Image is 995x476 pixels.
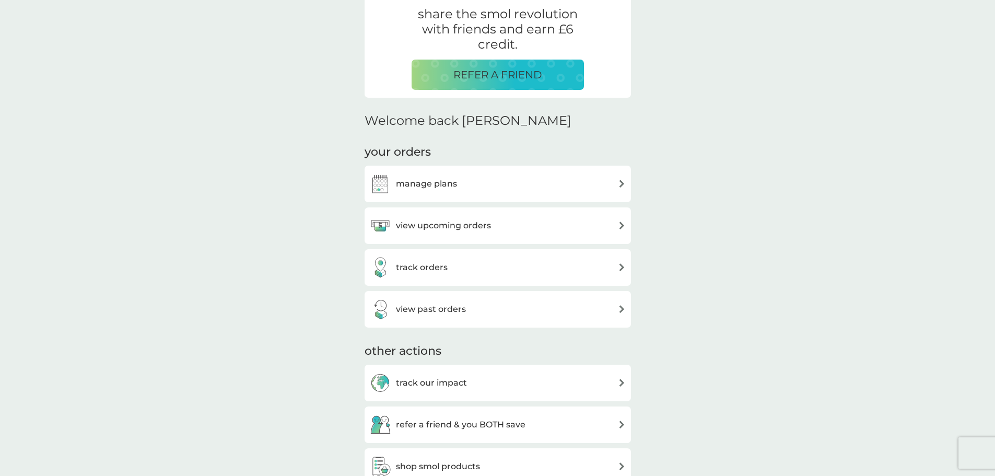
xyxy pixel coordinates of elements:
h3: view past orders [396,303,466,316]
h3: manage plans [396,177,457,191]
img: arrow right [618,379,626,387]
h3: view upcoming orders [396,219,491,233]
img: arrow right [618,222,626,229]
img: arrow right [618,305,626,313]
img: arrow right [618,263,626,271]
button: REFER A FRIEND [412,60,584,90]
img: arrow right [618,180,626,188]
h3: shop smol products [396,460,480,473]
p: share the smol revolution with friends and earn £6 credit. [412,7,584,52]
h3: track our impact [396,376,467,390]
p: REFER A FRIEND [453,66,542,83]
h2: Welcome back [PERSON_NAME] [365,113,571,129]
img: arrow right [618,462,626,470]
h3: other actions [365,343,441,359]
h3: refer a friend & you BOTH save [396,418,525,432]
h3: track orders [396,261,448,274]
img: arrow right [618,421,626,428]
h3: your orders [365,144,431,160]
